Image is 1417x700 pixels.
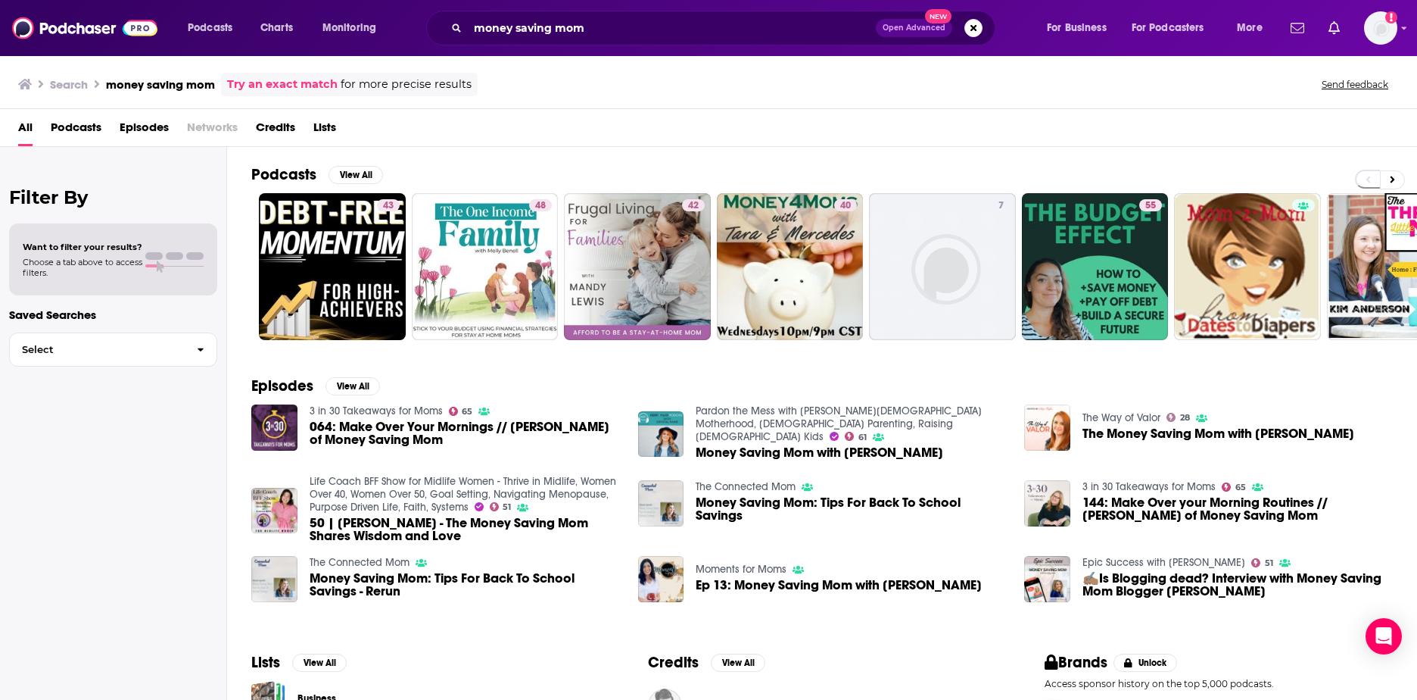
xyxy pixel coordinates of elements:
button: Send feedback [1317,78,1393,91]
img: Money Saving Mom with Crystal Paine [638,411,684,458]
h2: Filter By [9,186,217,208]
img: Podchaser - Follow, Share and Rate Podcasts [12,14,157,42]
button: open menu [1036,16,1126,40]
span: 51 [503,504,511,511]
a: Epic Success with Dr Shannon Irvine [1082,556,1245,569]
a: Money Saving Mom with Crystal Paine [696,446,943,459]
span: 55 [1145,198,1156,214]
span: 65 [462,408,472,415]
a: Show notifications dropdown [1285,15,1310,41]
a: Ep 13: Money Saving Mom with Crystal Paine [696,579,982,592]
a: 3 in 30 Takeaways for Moms [310,405,443,417]
span: 42 [688,198,699,214]
a: 064: Make Over Your Mornings // Crystal Paine of Money Saving Mom [251,405,297,451]
span: ✍🏽Is Blogging dead? Interview with Money Saving Mom Blogger [PERSON_NAME] [1082,572,1393,598]
span: 50 | [PERSON_NAME] - The Money Saving Mom Shares Wisdom and Love [310,517,620,542]
span: 61 [858,434,867,441]
a: The Money Saving Mom with Crystal Paine [1024,405,1070,451]
a: Credits [256,115,295,146]
button: View All [329,166,383,184]
a: Episodes [120,115,169,146]
img: 50 | Crystal Paine - The Money Saving Mom Shares Wisdom and Love [251,488,297,534]
div: Search podcasts, credits, & more... [441,11,1010,45]
svg: Add a profile image [1385,11,1397,23]
h3: Search [50,77,88,92]
a: 7 [869,193,1016,340]
span: Money Saving Mom with [PERSON_NAME] [696,446,943,459]
span: 43 [383,198,394,214]
a: Show notifications dropdown [1322,15,1346,41]
span: Podcasts [188,17,232,39]
button: open menu [1226,16,1282,40]
h2: Lists [251,653,280,672]
a: 61 [845,432,867,441]
a: 28 [1166,413,1190,422]
span: 064: Make Over Your Mornings // [PERSON_NAME] of Money Saving Mom [310,420,620,446]
a: Pardon the Mess with Courtney DeFeo - Christian Motherhood, Biblical Parenting, Raising Christian... [696,405,982,443]
a: 42 [682,199,705,211]
a: 65 [1222,483,1246,492]
img: Money Saving Mom: Tips For Back To School Savings - Rerun [251,556,297,602]
a: 55 [1022,193,1169,340]
a: ListsView All [251,653,347,672]
a: All [18,115,33,146]
a: 65 [449,407,473,416]
img: Ep 13: Money Saving Mom with Crystal Paine [638,556,684,602]
span: for more precise results [341,76,472,93]
a: 50 | Crystal Paine - The Money Saving Mom Shares Wisdom and Love [310,517,620,542]
a: 55 [1139,199,1162,211]
a: ✍🏽Is Blogging dead? Interview with Money Saving Mom Blogger Crystal Paine [1024,556,1070,602]
a: 43 [259,193,406,340]
span: 48 [535,198,546,214]
a: 40 [834,199,857,211]
a: 064: Make Over Your Mornings // Crystal Paine of Money Saving Mom [310,420,620,446]
span: Podcasts [51,115,101,146]
a: 42 [564,193,711,340]
span: 144: Make Over your Morning Routines // [PERSON_NAME] of Money Saving Mom [1082,496,1393,522]
span: The Money Saving Mom with [PERSON_NAME] [1082,427,1354,440]
span: Want to filter your results? [23,242,142,252]
a: Money Saving Mom: Tips For Back To School Savings [696,496,1006,522]
a: Money Saving Mom: Tips For Back To School Savings - Rerun [310,572,620,598]
a: 51 [490,502,512,511]
h2: Podcasts [251,165,316,184]
a: The Connected Mom [310,556,410,569]
button: View All [292,654,347,672]
img: Money Saving Mom: Tips For Back To School Savings [638,480,684,527]
a: Moments for Moms [696,563,786,576]
a: The Way of Valor [1082,411,1160,424]
a: Try an exact match [227,76,338,93]
a: The Connected Mom [696,480,796,493]
h2: Brands [1045,653,1107,672]
a: Life Coach BFF Show for Midlife Women - Thrive in Midlife, Women Over 40, Women Over 50, Goal Set... [310,475,616,514]
img: 144: Make Over your Morning Routines // Crystal Paine of Money Saving Mom [1024,480,1070,527]
span: Charts [260,17,293,39]
span: For Business [1047,17,1107,39]
span: 28 [1180,414,1190,421]
span: Logged in as KSteele [1364,11,1397,45]
a: 48 [412,193,559,340]
p: Saved Searches [9,308,217,322]
span: New [925,9,952,23]
a: 144: Make Over your Morning Routines // Crystal Paine of Money Saving Mom [1082,496,1393,522]
p: Access sponsor history on the top 5,000 podcasts. [1045,678,1393,689]
button: View All [711,654,765,672]
button: View All [325,377,380,395]
div: Open Intercom Messenger [1366,618,1402,655]
button: open menu [1122,16,1226,40]
button: Show profile menu [1364,11,1397,45]
a: ✍🏽Is Blogging dead? Interview with Money Saving Mom Blogger Crystal Paine [1082,572,1393,598]
a: Lists [313,115,336,146]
